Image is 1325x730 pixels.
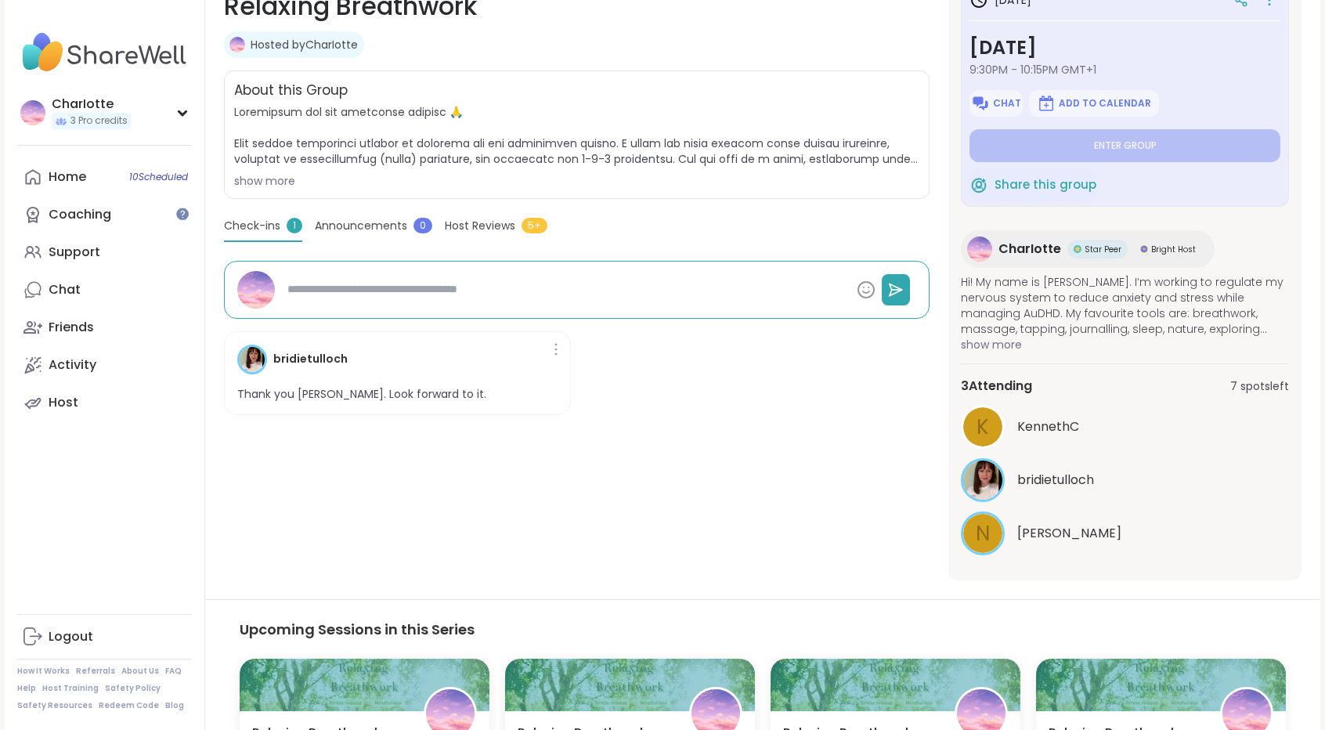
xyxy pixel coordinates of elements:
img: CharIotte [20,100,45,125]
a: Chat [17,271,192,309]
a: How It Works [17,666,70,677]
a: Home10Scheduled [17,158,192,196]
div: Host [49,394,78,411]
img: CharIotte [229,37,245,52]
span: Check-ins [224,218,280,234]
span: Chat [993,97,1021,110]
img: CharIotte [237,271,275,309]
span: 3 Pro credits [70,114,128,128]
img: ShareWell Logomark [971,94,990,113]
span: CharIotte [998,240,1061,258]
button: Add to Calendar [1029,90,1159,117]
span: Star Peer [1085,244,1121,255]
span: Loremipsum dol sit ametconse adipisc 🙏 Elit seddoe temporinci utlabor et dolorema ali eni adminim... [234,104,919,167]
span: show more [961,337,1289,352]
span: Bright Host [1151,244,1196,255]
a: CharIotteCharIotteStar PeerStar PeerBright HostBright Host [961,230,1215,268]
a: Activity [17,346,192,384]
a: Safety Resources [17,700,92,711]
a: Referrals [76,666,115,677]
span: KennethC [1017,417,1079,436]
h3: [DATE] [969,34,1280,62]
div: Home [49,168,86,186]
a: Blog [165,700,184,711]
span: 0 [413,218,432,233]
a: Redeem Code [99,700,159,711]
span: 5+ [522,218,547,233]
a: Logout [17,618,192,656]
a: Host [17,384,192,421]
div: show more [234,173,919,189]
span: Announcements [315,218,407,234]
div: Coaching [49,206,111,223]
a: About Us [121,666,159,677]
div: Support [49,244,100,261]
img: Bright Host [1140,245,1148,253]
span: 3 Attending [961,377,1032,396]
img: ShareWell Logomark [969,175,988,194]
span: 7 spots left [1230,378,1289,395]
a: N[PERSON_NAME] [961,511,1289,555]
div: Chat [49,281,81,298]
button: Chat [969,90,1023,117]
span: Enter group [1094,139,1157,152]
a: Host Training [42,683,99,694]
a: Safety Policy [105,683,161,694]
h4: bridietulloch [273,351,348,367]
a: Support [17,233,192,271]
span: Host Reviews [445,218,515,234]
img: ShareWell Nav Logo [17,25,192,80]
div: Logout [49,628,93,645]
img: Star Peer [1074,245,1081,253]
img: ShareWell Logomark [1037,94,1056,113]
div: Activity [49,356,96,374]
a: FAQ [165,666,182,677]
span: Share this group [995,176,1096,194]
span: N [976,519,990,549]
a: bridietullochbridietulloch [961,458,1289,502]
iframe: Spotlight [176,208,189,220]
h2: About this Group [234,81,348,101]
a: Coaching [17,196,192,233]
a: KKennethC [961,405,1289,449]
a: Help [17,683,36,694]
span: Hi! My name is [PERSON_NAME]. I‘m working to regulate my nervous system to reduce anxiety and str... [961,274,1289,337]
button: Share this group [969,168,1096,201]
span: Add to Calendar [1059,97,1151,110]
a: Friends [17,309,192,346]
img: CharIotte [967,237,992,262]
span: bridietulloch [1017,471,1094,490]
span: Nigel [1017,524,1121,543]
button: Enter group [969,129,1280,162]
div: Friends [49,319,94,336]
div: CharIotte [52,96,131,113]
img: bridietulloch [240,347,265,372]
p: Thank you [PERSON_NAME]. Look forward to it. [237,387,486,403]
span: 10 Scheduled [129,171,188,183]
img: bridietulloch [963,461,1002,500]
span: K [977,412,989,443]
span: 9:30PM - 10:15PM GMT+1 [969,62,1280,78]
span: 1 [287,218,302,233]
h3: Upcoming Sessions in this Series [240,619,1286,640]
a: Hosted byCharIotte [251,37,358,52]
